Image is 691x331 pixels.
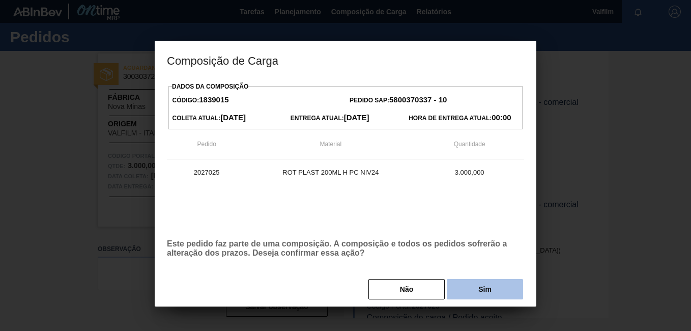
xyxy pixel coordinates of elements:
button: Sim [447,279,523,299]
td: 2027025 [167,159,246,185]
span: Código: [172,97,229,104]
span: Coleta Atual: [172,115,246,122]
span: Pedido SAP: [350,97,447,104]
td: ROT PLAST 200ML H PC NIV24 [246,159,415,185]
button: Não [368,279,445,299]
td: 3.000,000 [415,159,524,185]
span: Quantidade [454,141,485,148]
strong: 5800370337 - 10 [389,95,447,104]
strong: [DATE] [344,113,369,122]
span: Hora de Entrega Atual: [409,115,511,122]
h3: Composição de Carga [155,41,536,79]
span: Entrega Atual: [291,115,369,122]
p: Este pedido faz parte de uma composição. A composição e todos os pedidos sofrerão a alteração dos... [167,239,524,258]
strong: 1839015 [199,95,228,104]
label: Dados da Composição [172,83,248,90]
strong: 00:00 [492,113,511,122]
span: Material [320,141,342,148]
span: Pedido [197,141,216,148]
strong: [DATE] [220,113,246,122]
